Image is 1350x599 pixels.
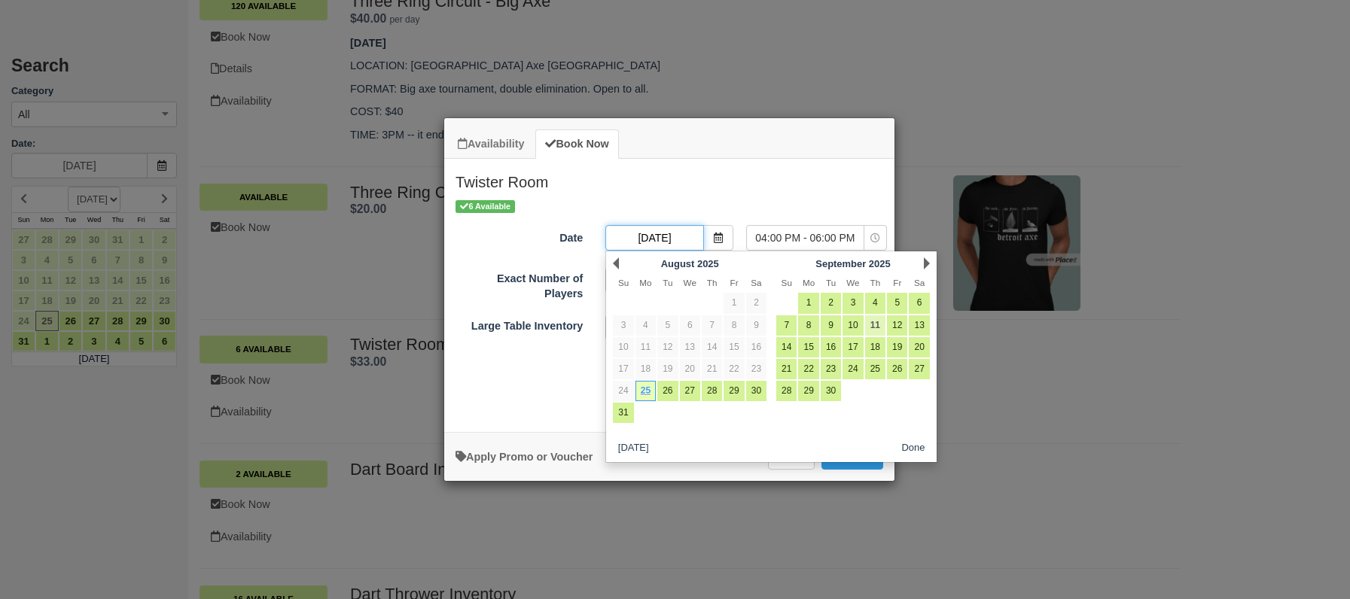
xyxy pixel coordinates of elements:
[746,315,766,336] a: 9
[746,359,766,379] a: 23
[661,258,695,269] span: August
[798,337,818,357] a: 15
[680,337,700,357] a: 13
[657,359,678,379] a: 19
[798,359,818,379] a: 22
[444,406,894,424] div: :
[680,381,700,401] a: 27
[914,278,925,287] span: Saturday
[618,278,629,287] span: Sunday
[724,337,744,357] a: 15
[730,278,739,287] span: Friday
[707,278,718,287] span: Thursday
[843,359,863,379] a: 24
[444,159,894,424] div: Item Modal
[535,129,618,159] a: Book Now
[826,278,836,287] span: Tuesday
[746,381,766,401] a: 30
[887,315,907,336] a: 12
[887,337,907,357] a: 19
[680,315,700,336] a: 6
[724,315,744,336] a: 8
[613,257,619,269] a: Prev
[896,439,931,458] button: Done
[697,258,719,269] span: 2025
[865,359,885,379] a: 25
[444,313,594,334] label: Large Table Inventory
[798,315,818,336] a: 8
[613,381,633,401] a: 24
[870,278,881,287] span: Thursday
[821,293,841,313] a: 2
[444,225,594,246] label: Date
[821,359,841,379] a: 23
[702,359,722,379] a: 21
[893,278,901,287] span: Friday
[776,315,797,336] a: 7
[613,359,633,379] a: 17
[724,381,744,401] a: 29
[909,293,929,313] a: 6
[657,337,678,357] a: 12
[924,257,930,269] a: Next
[865,337,885,357] a: 18
[776,359,797,379] a: 21
[746,293,766,313] a: 2
[909,359,929,379] a: 27
[456,200,515,213] span: 6 Available
[776,381,797,401] a: 28
[657,315,678,336] a: 5
[680,359,700,379] a: 20
[724,359,744,379] a: 22
[663,278,672,287] span: Tuesday
[702,337,722,357] a: 14
[821,337,841,357] a: 16
[887,359,907,379] a: 26
[747,230,864,245] span: 04:00 PM - 06:00 PM
[843,315,863,336] a: 10
[751,278,761,287] span: Saturday
[448,129,534,159] a: Availability
[909,337,929,357] a: 20
[684,278,696,287] span: Wednesday
[815,258,866,269] span: September
[798,381,818,401] a: 29
[776,337,797,357] a: 14
[444,266,594,302] label: Exact Number of Players
[821,315,841,336] a: 9
[724,293,744,313] a: 1
[635,359,656,379] a: 18
[702,381,722,401] a: 28
[865,315,885,336] a: 11
[887,293,907,313] a: 5
[613,315,633,336] a: 3
[456,451,593,463] a: Apply Voucher
[635,381,656,401] a: 25
[746,337,766,357] a: 16
[612,439,654,458] button: [DATE]
[782,278,792,287] span: Sunday
[798,293,818,313] a: 1
[639,278,651,287] span: Monday
[869,258,891,269] span: 2025
[843,293,863,313] a: 3
[702,315,722,336] a: 7
[821,381,841,401] a: 30
[635,337,656,357] a: 11
[613,337,633,357] a: 10
[613,403,633,423] a: 31
[846,278,859,287] span: Wednesday
[444,159,894,198] h2: Twister Room
[865,293,885,313] a: 4
[843,337,863,357] a: 17
[803,278,815,287] span: Monday
[909,315,929,336] a: 13
[657,381,678,401] a: 26
[635,315,656,336] a: 4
